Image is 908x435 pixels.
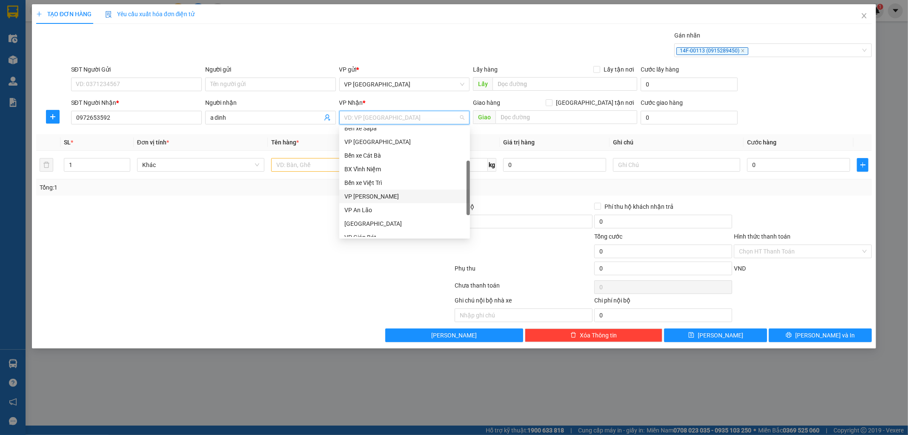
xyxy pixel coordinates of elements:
[688,332,694,339] span: save
[610,134,744,151] th: Ghi chú
[46,113,59,120] span: plus
[385,328,523,342] button: [PERSON_NAME]
[339,162,470,176] div: BX Vĩnh Niệm
[641,66,679,73] label: Cước lấy hàng
[431,331,477,340] span: [PERSON_NAME]
[46,110,60,124] button: plus
[64,139,71,146] span: SL
[339,135,470,149] div: VP Mỹ Đình
[271,158,398,172] input: VD: Bàn, Ghế
[344,205,465,215] div: VP An Lão
[454,281,594,296] div: Chưa thanh toán
[40,183,350,192] div: Tổng: 1
[664,328,767,342] button: save[PERSON_NAME]
[339,121,470,135] div: Bến xe Sapa
[594,233,622,240] span: Tổng cước
[344,164,465,174] div: BX Vĩnh Niệm
[641,111,738,124] input: Cước giao hàng
[503,158,606,172] input: 0
[105,11,195,17] span: Yêu cầu xuất hóa đơn điện tử
[36,11,92,17] span: TẠO ĐƠN HÀNG
[852,4,876,28] button: Close
[71,65,202,74] div: SĐT Người Gửi
[698,331,743,340] span: [PERSON_NAME]
[861,12,868,19] span: close
[344,233,465,242] div: VP Giáp Bát
[344,78,465,91] span: VP Mỹ Đình
[339,230,470,244] div: VP Giáp Bát
[271,139,299,146] span: Tên hàng
[600,65,637,74] span: Lấy tận nơi
[205,65,336,74] div: Người gửi
[641,99,683,106] label: Cước giao hàng
[496,110,637,124] input: Dọc đường
[473,99,500,106] span: Giao hàng
[454,264,594,279] div: Phụ thu
[857,158,868,172] button: plus
[205,98,336,107] div: Người nhận
[473,66,498,73] span: Lấy hàng
[137,139,169,146] span: Đơn vị tính
[786,332,792,339] span: printer
[525,328,663,342] button: deleteXóa Thông tin
[553,98,637,107] span: [GEOGRAPHIC_DATA] tận nơi
[493,77,637,91] input: Dọc đường
[674,32,700,39] label: Gán nhãn
[339,217,470,230] div: Hưng Yên
[344,124,465,133] div: Bến xe Sapa
[601,202,677,211] span: Phí thu hộ khách nhận trả
[344,192,465,201] div: VP [PERSON_NAME]
[455,308,593,322] input: Nhập ghi chú
[613,158,740,172] input: Ghi Chú
[488,158,496,172] span: kg
[339,190,470,203] div: VP Quán Toan
[641,78,738,91] input: Cước lấy hàng
[339,65,470,74] div: VP gửi
[795,331,855,340] span: [PERSON_NAME] và In
[580,331,617,340] span: Xóa Thông tin
[594,296,732,308] div: Chi phí nội bộ
[734,265,746,272] span: VND
[503,139,535,146] span: Giá trị hàng
[769,328,872,342] button: printer[PERSON_NAME] và In
[71,98,202,107] div: SĐT Người Nhận
[344,151,465,160] div: Bến xe Cát Bà
[324,114,331,121] span: user-add
[747,139,776,146] span: Cước hàng
[105,11,112,18] img: icon
[676,47,748,55] span: 14F-00113 (0915289450)
[473,77,493,91] span: Lấy
[570,332,576,339] span: delete
[734,233,791,240] label: Hình thức thanh toán
[857,161,868,168] span: plus
[455,296,593,308] div: Ghi chú nội bộ nhà xe
[344,178,465,187] div: Bến xe Việt Trì
[339,203,470,217] div: VP An Lão
[344,137,465,147] div: VP [GEOGRAPHIC_DATA]
[344,219,465,228] div: [GEOGRAPHIC_DATA]
[40,158,53,172] button: delete
[339,176,470,190] div: Bến xe Việt Trì
[741,49,745,53] span: close
[36,11,42,17] span: plus
[339,99,363,106] span: VP Nhận
[142,158,259,171] span: Khác
[473,110,496,124] span: Giao
[339,149,470,162] div: Bến xe Cát Bà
